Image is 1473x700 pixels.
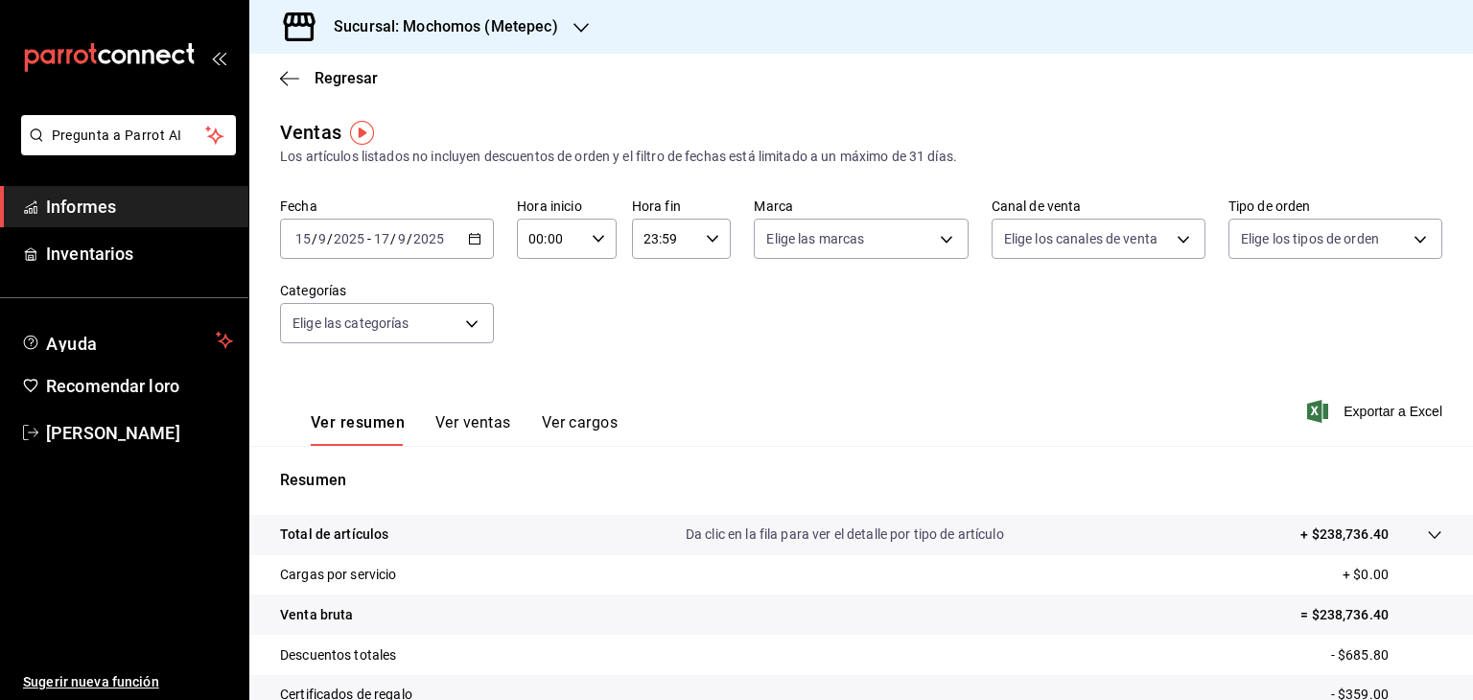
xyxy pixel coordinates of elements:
font: / [407,231,412,246]
font: Fecha [280,198,317,214]
input: -- [397,231,407,246]
font: Sugerir nueva función [23,674,159,689]
font: Los artículos listados no incluyen descuentos de orden y el filtro de fechas está limitado a un m... [280,149,957,164]
font: Da clic en la fila para ver el detalle por tipo de artículo [686,526,1004,542]
font: Resumen [280,471,346,489]
img: Marcador de información sobre herramientas [350,121,374,145]
button: Exportar a Excel [1311,400,1442,423]
font: Ver resumen [311,413,405,432]
font: Elige los tipos de orden [1241,231,1379,246]
font: / [327,231,333,246]
font: Venta bruta [280,607,353,622]
font: Ayuda [46,334,98,354]
div: pestañas de navegación [311,412,618,446]
font: + $0.00 [1343,567,1389,582]
font: = $238,736.40 [1300,607,1389,622]
button: Pregunta a Parrot AI [21,115,236,155]
font: Cargas por servicio [280,567,397,582]
font: Sucursal: Mochomos (Metepec) [334,17,558,35]
a: Pregunta a Parrot AI [13,139,236,159]
input: ---- [412,231,445,246]
font: Inventarios [46,244,133,264]
font: Elige las marcas [766,231,864,246]
button: Regresar [280,69,378,87]
font: Tipo de orden [1228,198,1311,214]
font: - [367,231,371,246]
font: Canal de venta [992,198,1082,214]
button: abrir_cajón_menú [211,50,226,65]
font: Ventas [280,121,341,144]
font: / [390,231,396,246]
font: Total de artículos [280,526,388,542]
font: Descuentos totales [280,647,396,663]
font: Ver ventas [435,413,511,432]
font: + $238,736.40 [1300,526,1389,542]
font: Hora inicio [517,198,581,214]
input: -- [373,231,390,246]
font: / [312,231,317,246]
font: - $685.80 [1331,647,1389,663]
input: -- [317,231,327,246]
font: Exportar a Excel [1344,404,1442,419]
input: -- [294,231,312,246]
font: Regresar [315,69,378,87]
font: Ver cargos [542,413,619,432]
font: Categorías [280,283,346,298]
font: Informes [46,197,116,217]
font: Pregunta a Parrot AI [52,128,182,143]
input: ---- [333,231,365,246]
font: Elige las categorías [292,315,409,331]
font: Recomendar loro [46,376,179,396]
font: Hora fin [632,198,681,214]
font: Marca [754,198,793,214]
font: Elige los canales de venta [1004,231,1157,246]
font: [PERSON_NAME] [46,423,180,443]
